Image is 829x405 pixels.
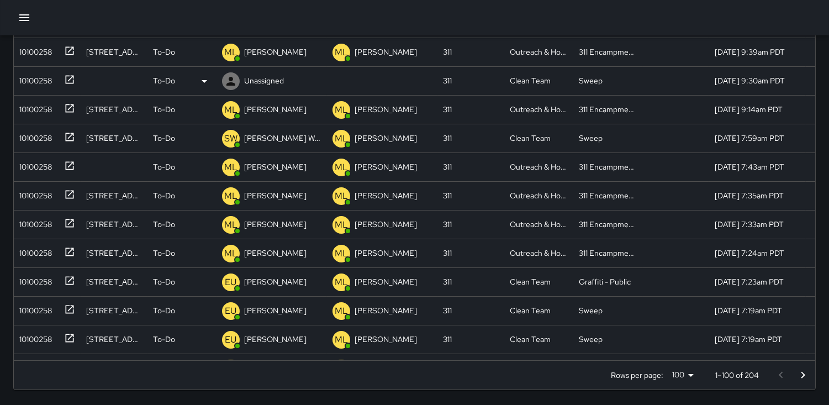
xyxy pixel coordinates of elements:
div: 311 [443,334,452,345]
div: Clean Team [510,133,551,144]
div: 1095 Mission Street [86,305,142,316]
p: [PERSON_NAME] [244,248,307,259]
p: [PERSON_NAME] [244,190,307,201]
div: 10100258 [15,301,52,316]
div: Clean Team [510,276,551,287]
div: 10100258 [15,128,52,144]
div: 311 Encampments [579,104,637,115]
div: 444 Clementina Street [86,104,142,115]
div: 9/10/2025, 7:19am PDT [715,305,782,316]
p: [PERSON_NAME] [244,305,307,316]
p: [PERSON_NAME] [244,219,307,230]
div: Sweep [579,133,603,144]
p: To-Do [153,305,175,316]
div: 311 Encampments [579,161,637,172]
div: 10100258 [15,42,52,57]
div: Clean Team [510,305,551,316]
div: 10100258 [15,329,52,345]
div: 457 Minna Street [86,190,142,201]
div: 10100258 [15,272,52,287]
div: 311 [443,75,452,86]
div: 9/10/2025, 7:33am PDT [715,219,784,230]
div: Outreach & Hospitality [510,219,568,230]
p: [PERSON_NAME] [355,276,417,287]
div: 83 Eddy Street [86,46,142,57]
p: [PERSON_NAME] [355,305,417,316]
button: Go to next page [792,364,814,386]
p: Unassigned [244,75,284,86]
div: 465 Tehama Street [86,133,142,144]
div: 9/10/2025, 7:19am PDT [715,334,782,345]
div: 10100258 [15,99,52,115]
p: [PERSON_NAME] [244,334,307,345]
p: [PERSON_NAME] [355,334,417,345]
p: ML [335,161,348,174]
p: [PERSON_NAME] [355,248,417,259]
p: [PERSON_NAME] [355,46,417,57]
div: 9/10/2025, 7:24am PDT [715,248,784,259]
p: ML [335,46,348,59]
div: Clean Team [510,75,551,86]
div: 9/10/2025, 9:39am PDT [715,46,785,57]
div: Outreach & Hospitality [510,190,568,201]
div: 9/10/2025, 7:43am PDT [715,161,784,172]
p: [PERSON_NAME] [244,46,307,57]
p: ML [335,333,348,346]
div: 10100258 [15,358,52,374]
div: 10100258 [15,157,52,172]
div: 311 [443,276,452,287]
p: [PERSON_NAME] [244,276,307,287]
p: [PERSON_NAME] [244,104,307,115]
p: To-Do [153,104,175,115]
div: Sweep [579,75,603,86]
div: 9/10/2025, 7:59am PDT [715,133,784,144]
p: ML [335,103,348,117]
p: ML [335,276,348,289]
p: SW [224,132,237,145]
div: 9/10/2025, 9:30am PDT [715,75,785,86]
p: To-Do [153,334,175,345]
div: 10100258 [15,243,52,259]
div: 148 6th Street [86,219,142,230]
div: 311 Encampments [579,46,637,57]
div: 1099 Mission Street [86,334,142,345]
div: 100 [668,367,698,383]
div: 311 [443,161,452,172]
div: 311 Encampments [579,190,637,201]
p: [PERSON_NAME] [355,133,417,144]
div: 311 [443,248,452,259]
p: To-Do [153,75,175,86]
p: To-Do [153,46,175,57]
p: To-Do [153,161,175,172]
div: Sweep [579,334,603,345]
p: To-Do [153,276,175,287]
div: Outreach & Hospitality [510,104,568,115]
p: ML [335,304,348,318]
div: 311 [443,104,452,115]
div: 463 Minna Street [86,248,142,259]
p: [PERSON_NAME] [355,161,417,172]
p: EU [225,333,237,346]
div: 311 Encampments [579,219,637,230]
p: 1–100 of 204 [715,370,759,381]
div: 9/10/2025, 7:35am PDT [715,190,784,201]
div: Sweep [579,305,603,316]
p: ML [224,218,237,232]
p: To-Do [153,190,175,201]
p: EU [225,304,237,318]
div: Outreach & Hospitality [510,248,568,259]
p: ML [224,161,237,174]
p: ML [335,247,348,260]
p: [PERSON_NAME] [355,104,417,115]
div: 10100258 [15,71,52,86]
p: ML [224,103,237,117]
div: 9/10/2025, 7:23am PDT [715,276,784,287]
div: 311 [443,46,452,57]
p: ML [335,218,348,232]
div: 311 Encampments [579,248,637,259]
p: [PERSON_NAME] Weekly [244,133,321,144]
p: EU [225,276,237,289]
div: 9/10/2025, 9:14am PDT [715,104,783,115]
div: 1105 Market Street [86,276,142,287]
p: [PERSON_NAME] [355,219,417,230]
